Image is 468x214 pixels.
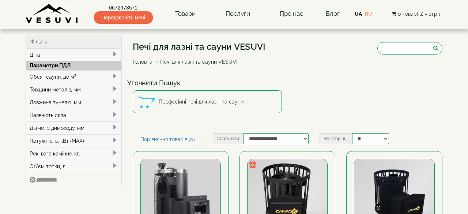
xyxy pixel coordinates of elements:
a: Блог [326,10,340,17]
label: Сортувати: [213,133,244,144]
a: UA [355,11,362,17]
span: Передзвоніть мені [94,11,153,24]
a: Про нас [272,5,310,22]
div: Наявність скла [26,109,121,121]
div: Фільтр [26,35,121,49]
div: Потужність, кВт (MAX) [26,134,121,147]
img: Завод VESUVI [26,4,79,24]
button: 0 товар(ів) - 0грн [389,10,442,18]
a: Товари [168,5,203,22]
h1: Печі для лазні та сауни VESUVI [133,42,265,52]
div: Ціна [26,49,121,61]
div: Параметри ПДЛ [26,61,121,70]
div: Об'єм топки, л [26,160,121,173]
img: Професійні печі для лазні та сауни [137,93,155,111]
a: Порівняння товарів (0) [133,133,203,146]
a: Послуги [218,5,257,22]
img: gift [249,161,256,168]
a: Головна [133,59,152,65]
div: Діаметр димоходу, мм [26,121,121,134]
span: 0 товар(ів) - 0грн [398,11,440,17]
a: RU [365,11,372,17]
div: Обсяг сауни, до м³ [26,70,121,83]
div: Рек. вага каміння, кг. [26,147,121,160]
div: Довжина тунелю, мм [26,96,121,109]
div: Товщини металів, мм [26,83,121,96]
label: На сторінці: [320,133,352,144]
a: Професійні печі для лазні та сауни Професійні печі для лазні та сауни [133,90,282,113]
h4: Уточнити Пошук [127,79,448,87]
li: Печі для лазні та сауни VESUVI [154,58,237,65]
a: 0672978571 [94,4,153,11]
